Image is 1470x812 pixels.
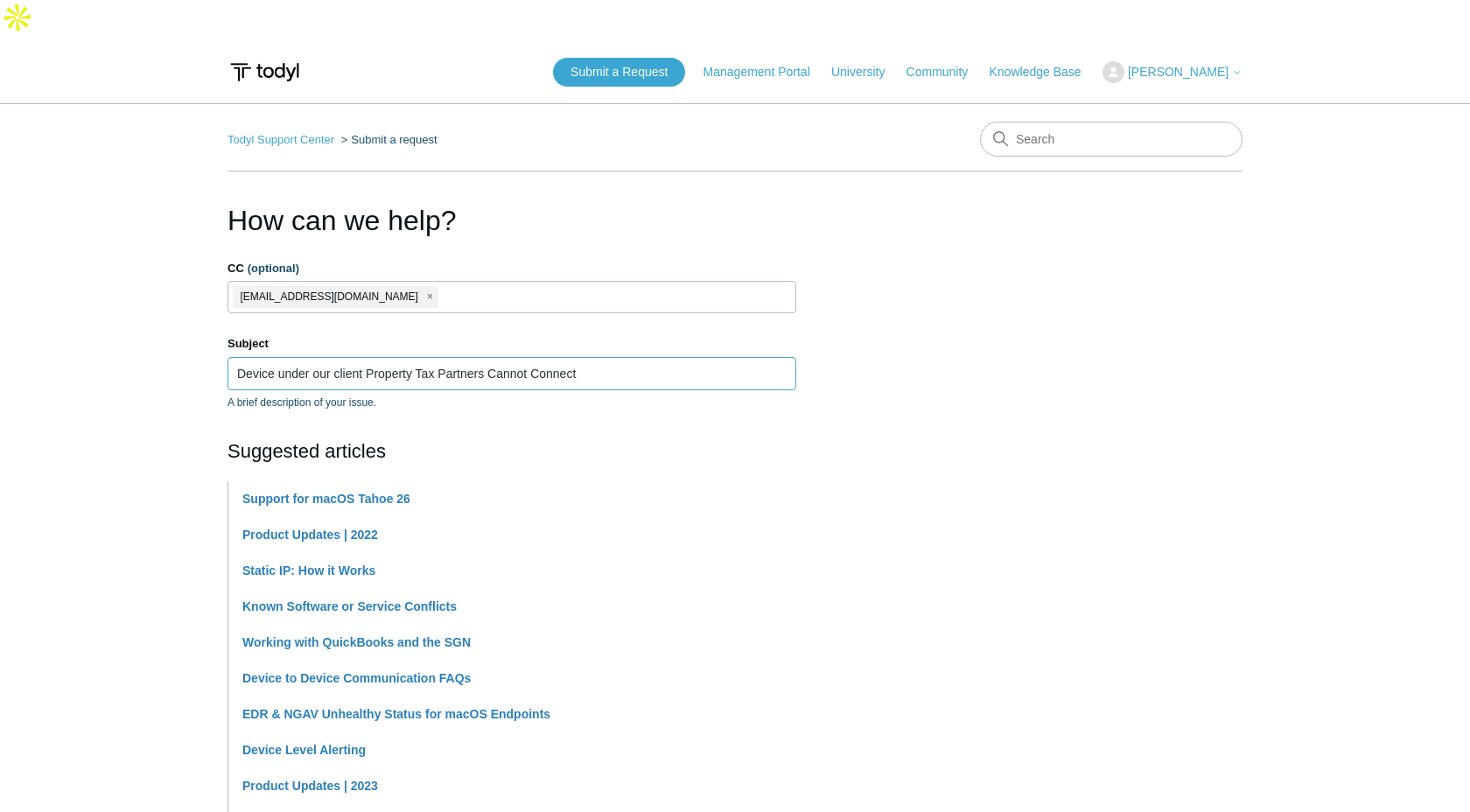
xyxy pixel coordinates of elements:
[227,133,338,146] li: Todyl Support Center
[338,133,437,146] li: Submit a request
[553,58,685,87] a: Submit a Request
[242,707,550,721] a: EDR & NGAV Unhealthy Status for macOS Endpoints
[1128,65,1228,79] span: [PERSON_NAME]
[242,635,471,649] a: Working with QuickBooks and the SGN
[227,335,796,353] label: Subject
[227,437,796,465] h2: Suggested articles
[1102,61,1242,83] button: [PERSON_NAME]
[242,671,471,685] a: Device to Device Communication FAQs
[227,395,796,410] p: A brief description of your issue.
[227,133,334,146] a: Todyl Support Center
[242,528,378,542] a: Product Updates | 2022
[241,287,418,307] span: [EMAIL_ADDRESS][DOMAIN_NAME]
[242,492,410,506] a: Support for macOS Tahoe 26
[242,563,375,577] a: Static IP: How it Works
[703,63,828,81] a: Management Portal
[242,779,378,793] a: Product Updates | 2023
[980,122,1242,157] input: Search
[242,599,457,613] a: Known Software or Service Conflicts
[831,63,902,81] a: University
[248,262,299,275] span: (optional)
[906,63,986,81] a: Community
[242,743,366,757] a: Device Level Alerting
[227,260,796,277] label: CC
[427,287,433,307] span: close
[990,63,1099,81] a: Knowledge Base
[227,199,796,241] h1: How can we help?
[227,56,302,88] img: Todyl Support Center Help Center home page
